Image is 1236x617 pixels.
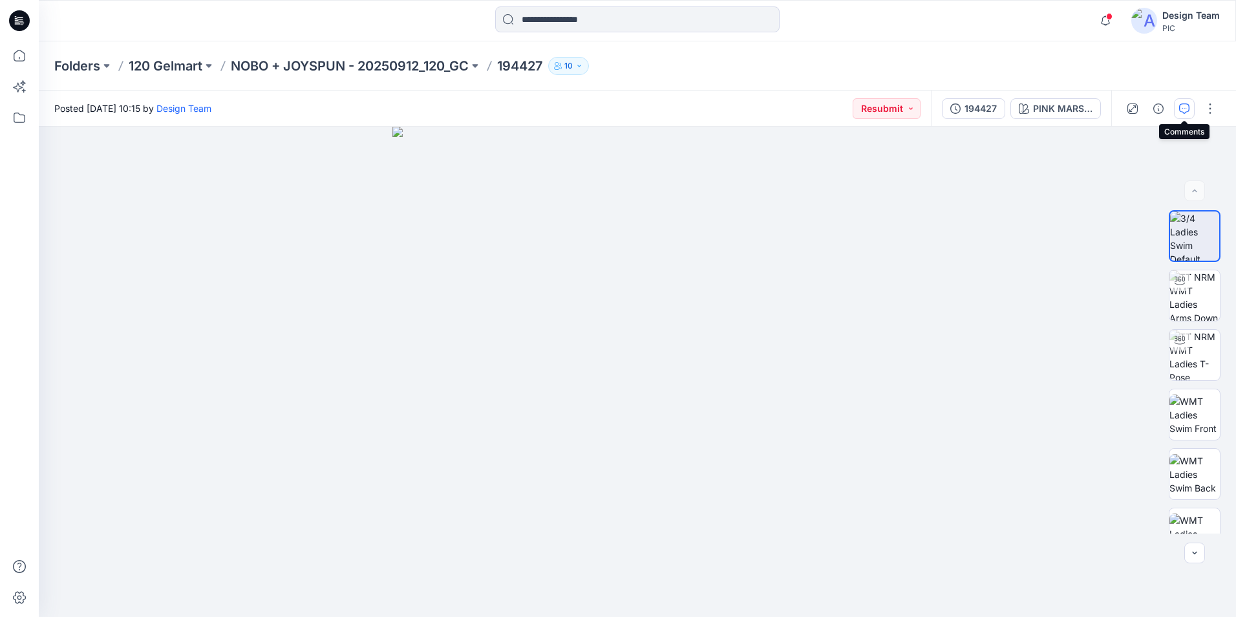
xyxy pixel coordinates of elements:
img: WMT Ladies Swim Left [1169,514,1220,554]
img: avatar [1131,8,1157,34]
button: PINK MARSHMALLOW [1010,98,1101,119]
a: Design Team [156,103,211,114]
img: TT NRM WMT Ladies Arms Down [1169,270,1220,321]
div: 194427 [964,102,997,116]
button: Details [1148,98,1169,119]
img: eyJhbGciOiJIUzI1NiIsImtpZCI6IjAiLCJzbHQiOiJzZXMiLCJ0eXAiOiJKV1QifQ.eyJkYXRhIjp7InR5cGUiOiJzdG9yYW... [392,127,882,617]
button: 194427 [942,98,1005,119]
div: PINK MARSHMALLOW [1033,102,1092,116]
a: 120 Gelmart [129,57,202,75]
div: Design Team [1162,8,1220,23]
a: NOBO + JOYSPUN - 20250912_120_GC [231,57,469,75]
div: PIC [1162,23,1220,33]
img: TT NRM WMT Ladies T-Pose [1169,330,1220,380]
img: WMT Ladies Swim Back [1169,454,1220,495]
p: 194427 [497,57,543,75]
img: 3/4 Ladies Swim Default [1170,211,1219,261]
button: 10 [548,57,589,75]
img: WMT Ladies Swim Front [1169,395,1220,435]
p: 10 [564,59,573,73]
span: Posted [DATE] 10:15 by [54,102,211,115]
a: Folders [54,57,100,75]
